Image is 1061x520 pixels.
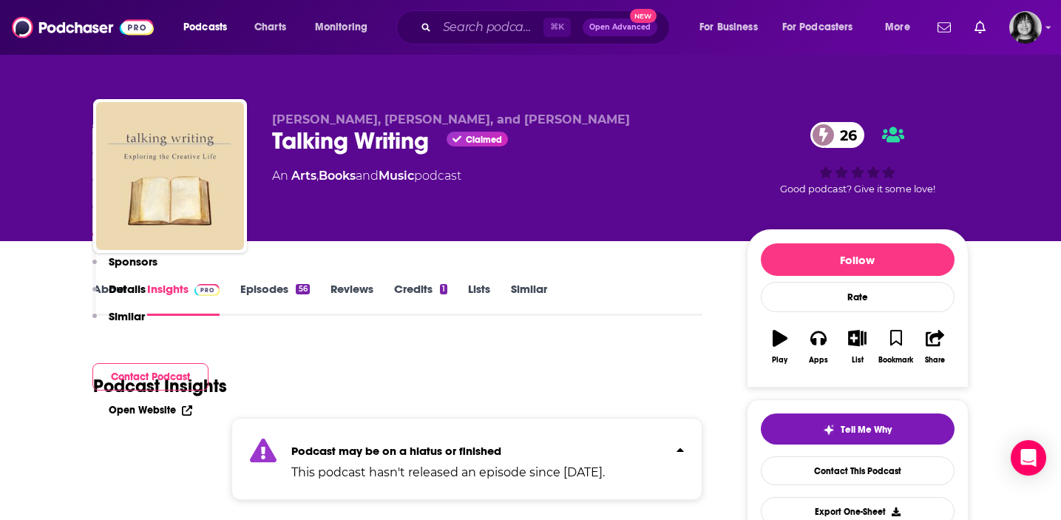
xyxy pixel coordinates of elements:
a: Show notifications dropdown [969,15,991,40]
button: Bookmark [877,320,915,374]
div: 56 [296,284,309,294]
span: New [630,9,657,23]
button: Contact Podcast [92,363,209,391]
img: Talking Writing [96,102,244,250]
div: Rate [761,282,955,312]
div: 26Good podcast? Give it some love! [747,112,969,204]
div: Bookmark [878,356,913,365]
button: Open AdvancedNew [583,18,657,36]
button: Follow [761,243,955,276]
span: ⌘ K [543,18,571,37]
a: Credits1 [394,282,447,316]
a: Lists [468,282,490,316]
a: 26 [810,122,864,148]
span: [PERSON_NAME], [PERSON_NAME], and [PERSON_NAME] [272,112,630,126]
span: More [885,17,910,38]
strong: Podcast may be on a hiatus or finished [291,444,501,458]
div: An podcast [272,167,461,185]
a: Episodes56 [240,282,309,316]
span: and [356,169,379,183]
div: List [852,356,864,365]
img: User Profile [1009,11,1042,44]
button: open menu [689,16,776,39]
span: Tell Me Why [841,424,892,436]
span: For Business [699,17,758,38]
p: Details [109,282,146,296]
img: Podchaser - Follow, Share and Rate Podcasts [12,13,154,41]
div: Share [925,356,945,365]
p: Similar [109,309,145,323]
a: Books [319,169,356,183]
a: Similar [511,282,547,316]
button: Apps [799,320,838,374]
span: For Podcasters [782,17,853,38]
a: Music [379,169,414,183]
a: Charts [245,16,295,39]
button: Show profile menu [1009,11,1042,44]
span: Monitoring [315,17,367,38]
div: Play [772,356,787,365]
p: This podcast hasn't released an episode since [DATE]. [291,464,605,482]
span: 26 [825,122,864,148]
span: Charts [254,17,286,38]
div: Search podcasts, credits, & more... [410,10,684,44]
button: open menu [875,16,929,39]
div: Apps [809,356,828,365]
a: Arts [291,169,316,183]
img: tell me why sparkle [823,424,835,436]
button: open menu [173,16,246,39]
span: Logged in as parkdalepublicity1 [1009,11,1042,44]
input: Search podcasts, credits, & more... [437,16,543,39]
span: , [316,169,319,183]
a: Reviews [330,282,373,316]
span: Podcasts [183,17,227,38]
button: open menu [305,16,387,39]
button: open menu [773,16,875,39]
button: tell me why sparkleTell Me Why [761,413,955,445]
div: 1 [440,284,447,294]
button: Details [92,282,146,309]
a: Show notifications dropdown [932,15,957,40]
button: List [838,320,876,374]
button: Play [761,320,799,374]
button: Similar [92,309,145,337]
section: Click to expand status details [231,418,703,500]
a: Open Website [109,404,192,416]
a: Contact This Podcast [761,456,955,485]
span: Open Advanced [589,24,651,31]
button: Share [915,320,954,374]
span: Claimed [466,136,502,143]
div: Open Intercom Messenger [1011,440,1046,476]
span: Good podcast? Give it some love! [780,183,935,195]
